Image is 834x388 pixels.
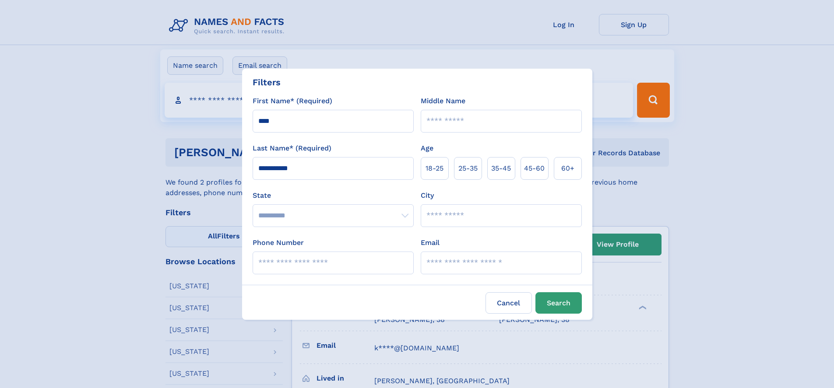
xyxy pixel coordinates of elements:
label: Phone Number [253,238,304,248]
button: Search [535,292,582,314]
span: 45‑60 [524,163,545,174]
label: City [421,190,434,201]
span: 25‑35 [458,163,478,174]
label: Email [421,238,440,248]
label: Age [421,143,433,154]
label: First Name* (Required) [253,96,332,106]
div: Filters [253,76,281,89]
label: Last Name* (Required) [253,143,331,154]
span: 35‑45 [491,163,511,174]
label: State [253,190,414,201]
span: 18‑25 [426,163,443,174]
span: 60+ [561,163,574,174]
label: Middle Name [421,96,465,106]
label: Cancel [486,292,532,314]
